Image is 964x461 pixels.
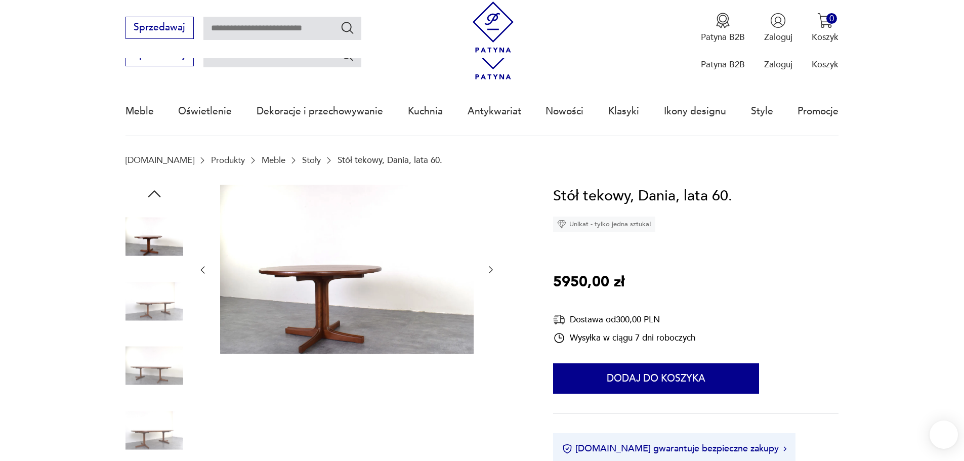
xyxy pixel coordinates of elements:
[125,337,183,395] img: Zdjęcie produktu Stół tekowy, Dania, lata 60.
[553,313,695,326] div: Dostawa od 300,00 PLN
[608,88,639,135] a: Klasyki
[553,332,695,344] div: Wysyłka w ciągu 7 dni roboczych
[764,59,792,70] p: Zaloguj
[338,155,442,165] p: Stół tekowy, Dania, lata 60.
[783,446,786,451] img: Ikona strzałki w prawo
[125,401,183,459] img: Zdjęcie produktu Stół tekowy, Dania, lata 60.
[817,13,833,28] img: Ikona koszyka
[553,271,624,294] p: 5950,00 zł
[125,52,194,60] a: Sprzedawaj
[701,13,745,43] a: Ikona medaluPatyna B2B
[340,20,355,35] button: Szukaj
[770,13,786,28] img: Ikonka użytkownika
[211,155,245,165] a: Produkty
[553,217,655,232] div: Unikat - tylko jedna sztuka!
[562,444,572,454] img: Ikona certyfikatu
[125,24,194,32] a: Sprzedawaj
[302,155,321,165] a: Stoły
[546,88,583,135] a: Nowości
[798,88,839,135] a: Promocje
[812,59,839,70] p: Koszyk
[408,88,443,135] a: Kuchnia
[178,88,232,135] a: Oświetlenie
[125,272,183,330] img: Zdjęcie produktu Stół tekowy, Dania, lata 60.
[553,185,732,208] h1: Stół tekowy, Dania, lata 60.
[764,13,792,43] button: Zaloguj
[751,88,773,135] a: Style
[701,31,745,43] p: Patyna B2B
[257,88,383,135] a: Dekoracje i przechowywanie
[812,31,839,43] p: Koszyk
[553,363,759,394] button: Dodaj do koszyka
[715,13,731,28] img: Ikona medalu
[664,88,726,135] a: Ikony designu
[340,48,355,62] button: Szukaj
[125,208,183,266] img: Zdjęcie produktu Stół tekowy, Dania, lata 60.
[262,155,285,165] a: Meble
[562,442,786,455] button: [DOMAIN_NAME] gwarantuje bezpieczne zakupy
[826,13,837,24] div: 0
[553,313,565,326] img: Ikona dostawy
[557,220,566,229] img: Ikona diamentu
[468,2,519,53] img: Patyna - sklep z meblami i dekoracjami vintage
[468,88,521,135] a: Antykwariat
[812,13,839,43] button: 0Koszyk
[125,88,154,135] a: Meble
[701,13,745,43] button: Patyna B2B
[125,17,194,39] button: Sprzedawaj
[930,421,958,449] iframe: Smartsupp widget button
[220,185,474,354] img: Zdjęcie produktu Stół tekowy, Dania, lata 60.
[701,59,745,70] p: Patyna B2B
[764,31,792,43] p: Zaloguj
[125,155,194,165] a: [DOMAIN_NAME]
